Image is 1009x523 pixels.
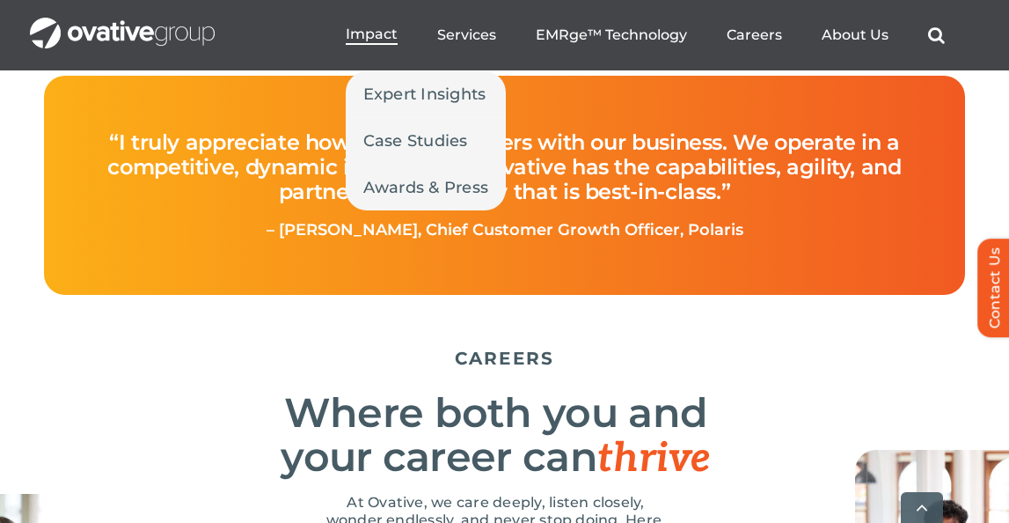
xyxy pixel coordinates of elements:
[85,113,924,222] h4: “I truly appreciate how Ovative partners with our business. We operate in a competitive, dynamic ...
[727,26,782,44] a: Careers
[346,7,945,63] nav: Menu
[85,222,924,239] p: – [PERSON_NAME], Chief Customer Growth Officer, Polaris
[346,26,398,45] a: Impact
[597,434,711,483] span: thrive
[363,175,489,200] span: Awards & Press
[346,165,507,210] a: Awards & Press
[346,118,507,164] a: Case Studies
[30,16,215,33] a: OG_Full_horizontal_WHT
[363,129,468,153] span: Case Studies
[363,82,486,107] span: Expert Insights
[22,316,490,438] span: We Deliver Measurable Impact
[928,26,945,44] a: Search
[822,26,888,44] a: About Us
[22,257,360,320] span: Discover How
[437,26,496,44] a: Services
[346,26,398,43] span: Impact
[346,71,507,117] a: Expert Insights
[536,26,687,44] a: EMRge™ Technology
